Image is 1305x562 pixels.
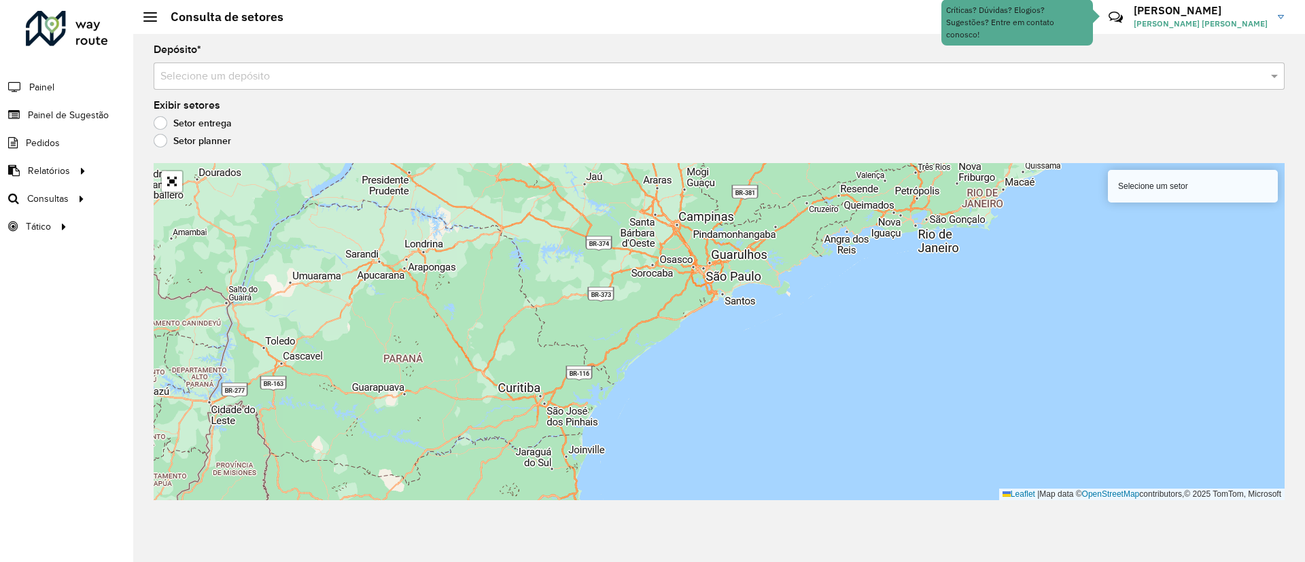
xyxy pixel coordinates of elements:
span: Consultas [27,192,69,206]
span: Painel [29,80,54,94]
div: Map data © contributors,© 2025 TomTom, Microsoft [999,489,1285,500]
span: Tático [26,219,51,234]
label: Setor entrega [154,116,232,130]
a: Abrir mapa em tela cheia [162,171,182,192]
h3: [PERSON_NAME] [1134,4,1268,17]
label: Setor planner [154,134,231,147]
span: [PERSON_NAME] [PERSON_NAME] [1134,18,1268,30]
label: Exibir setores [154,97,220,113]
span: Painel de Sugestão [28,108,109,122]
a: Leaflet [1003,489,1035,499]
h2: Consulta de setores [157,10,283,24]
span: Pedidos [26,136,60,150]
a: OpenStreetMap [1082,489,1140,499]
span: Relatórios [28,164,70,178]
div: Selecione um setor [1108,170,1278,203]
span: | [1037,489,1039,499]
a: Contato Rápido [1101,3,1130,32]
label: Depósito [154,41,201,58]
